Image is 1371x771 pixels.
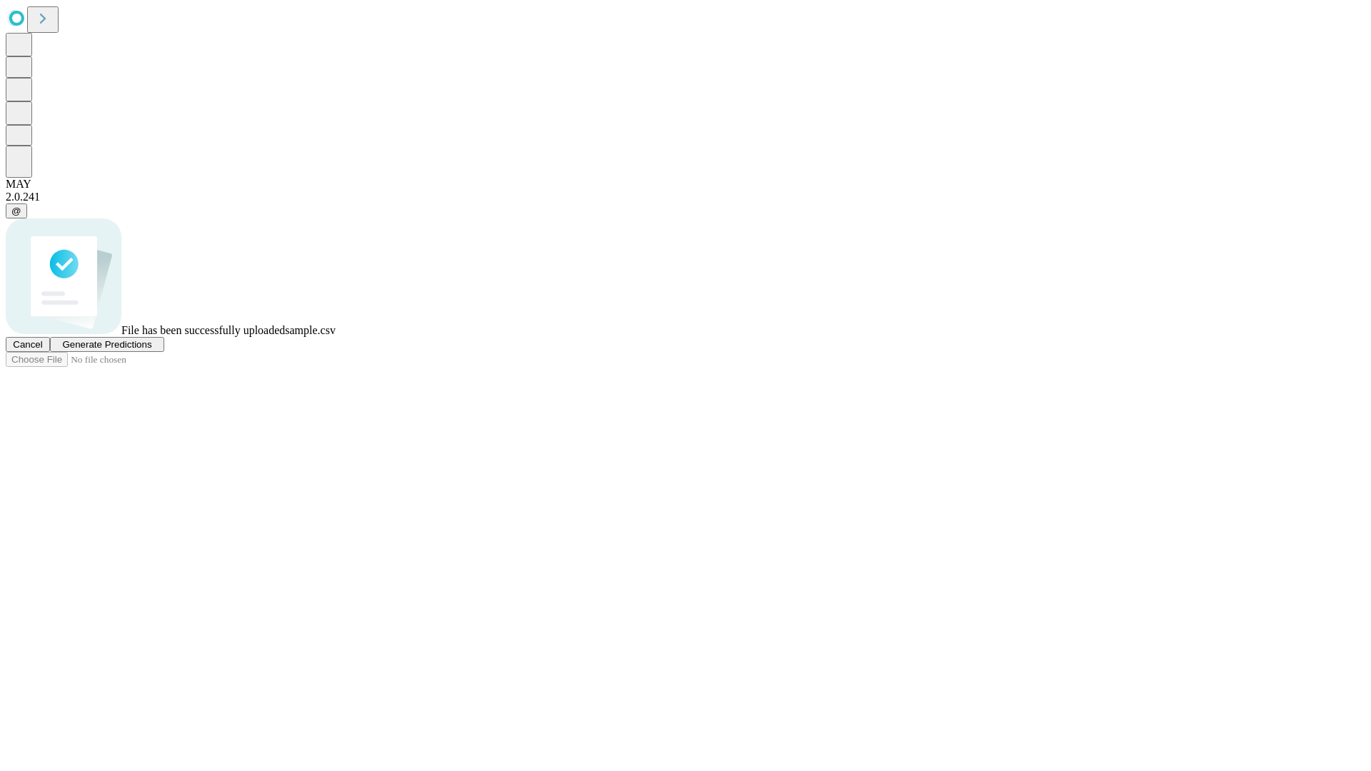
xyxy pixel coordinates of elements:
div: 2.0.241 [6,191,1365,203]
span: sample.csv [285,324,336,336]
span: @ [11,206,21,216]
span: Generate Predictions [62,339,151,350]
div: MAY [6,178,1365,191]
button: Cancel [6,337,50,352]
span: File has been successfully uploaded [121,324,285,336]
button: Generate Predictions [50,337,164,352]
span: Cancel [13,339,43,350]
button: @ [6,203,27,218]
